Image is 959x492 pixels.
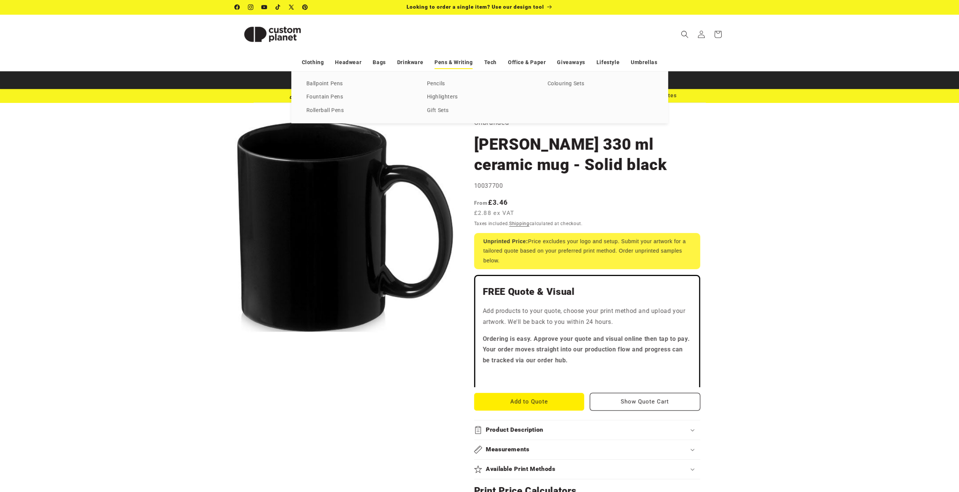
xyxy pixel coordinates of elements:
strong: Ordering is easy. Approve your quote and visual online then tap to pay. Your order moves straight... [483,335,690,364]
strong: Unprinted Price: [483,238,528,244]
span: £2.88 ex VAT [474,209,514,218]
strong: £3.46 [474,198,508,206]
a: Tech [484,56,496,69]
summary: Measurements [474,440,700,459]
summary: Product Description [474,420,700,440]
summary: Available Print Methods [474,460,700,479]
h2: FREE Quote & Visual [483,286,691,298]
h2: Available Print Methods [486,465,555,473]
a: Giveaways [557,56,585,69]
a: Clothing [302,56,324,69]
a: Bags [373,56,385,69]
span: From [474,200,488,206]
iframe: Customer reviews powered by Trustpilot [483,372,691,380]
a: Fountain Pens [306,92,412,102]
a: Ballpoint Pens [306,79,412,89]
a: Gift Sets [427,106,532,116]
summary: Search [676,26,693,43]
a: Headwear [335,56,361,69]
h2: Product Description [486,426,543,434]
iframe: Chat Widget [833,411,959,492]
media-gallery: Gallery Viewer [235,116,455,337]
h1: [PERSON_NAME] 330 ml ceramic mug - Solid black [474,134,700,175]
a: Highlighters [427,92,532,102]
a: Pencils [427,79,532,89]
span: 10037700 [474,182,503,189]
a: Office & Paper [508,56,546,69]
a: Rollerball Pens [306,106,412,116]
div: Price excludes your logo and setup. Submit your artwork for a tailored quote based on your prefer... [474,233,700,269]
a: Umbrellas [631,56,657,69]
p: Add products to your quote, choose your print method and upload your artwork. We'll be back to yo... [483,306,691,328]
a: Drinkware [397,56,423,69]
img: Custom Planet [235,17,310,51]
button: Add to Quote [474,393,584,411]
a: Pens & Writing [434,56,473,69]
a: Custom Planet [232,14,313,54]
h2: Measurements [486,446,529,454]
button: Show Quote Cart [590,393,700,411]
a: Shipping [509,221,529,226]
div: Taxes included. calculated at checkout. [474,220,700,227]
a: Lifestyle [597,56,619,69]
a: Colouring Sets [548,79,653,89]
span: Looking to order a single item? Use our design tool [407,4,544,10]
